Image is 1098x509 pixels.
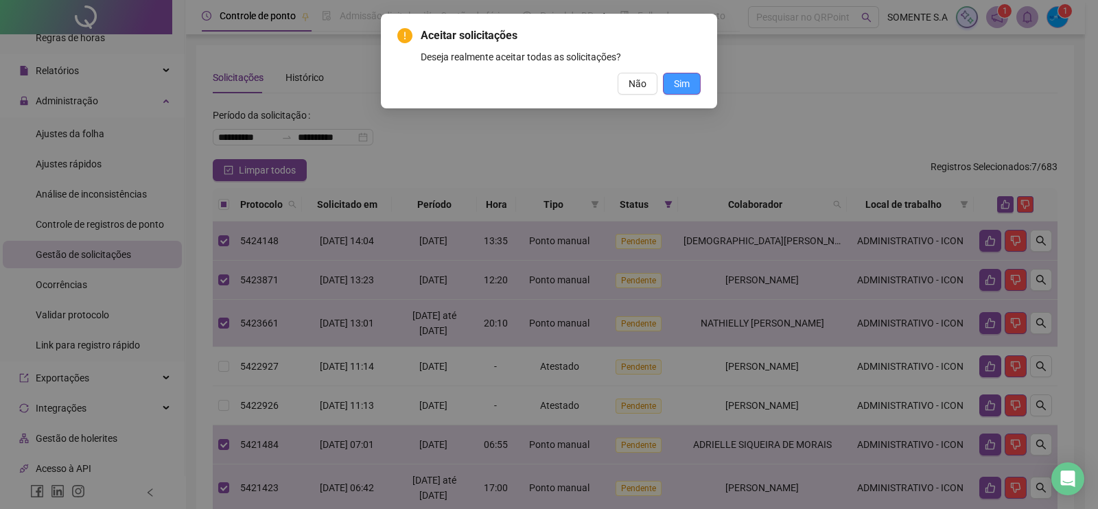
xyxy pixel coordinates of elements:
[618,73,657,95] button: Não
[674,76,690,91] span: Sim
[397,28,412,43] span: exclamation-circle
[421,49,701,64] div: Deseja realmente aceitar todas as solicitações?
[663,73,701,95] button: Sim
[421,27,701,44] span: Aceitar solicitações
[1051,462,1084,495] div: Open Intercom Messenger
[629,76,646,91] span: Não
